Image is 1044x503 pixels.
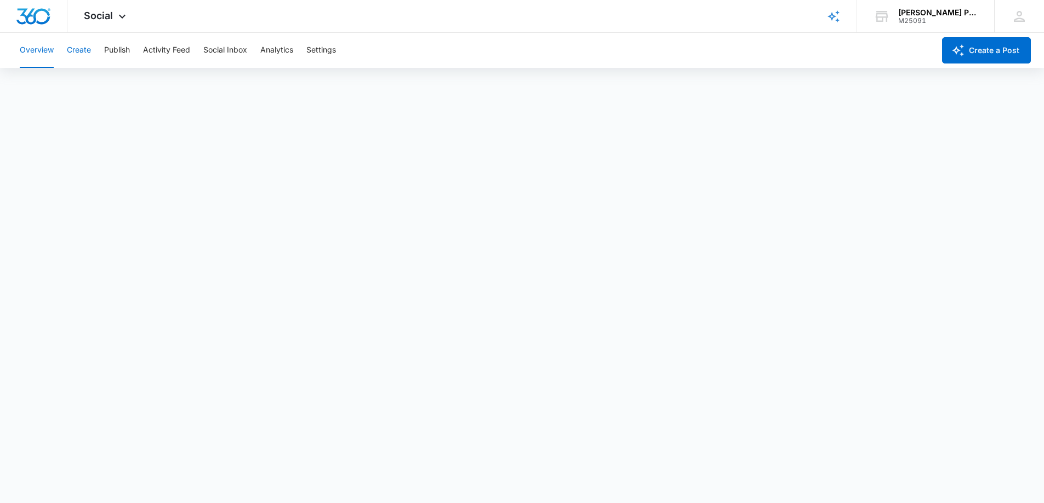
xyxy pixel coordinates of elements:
div: account name [898,8,978,17]
div: account id [898,17,978,25]
button: Activity Feed [143,33,190,68]
button: Overview [20,33,54,68]
button: Settings [306,33,336,68]
button: Create a Post [942,37,1031,63]
button: Social Inbox [203,33,247,68]
span: Social [84,10,113,21]
button: Create [67,33,91,68]
button: Analytics [260,33,293,68]
button: Publish [104,33,130,68]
